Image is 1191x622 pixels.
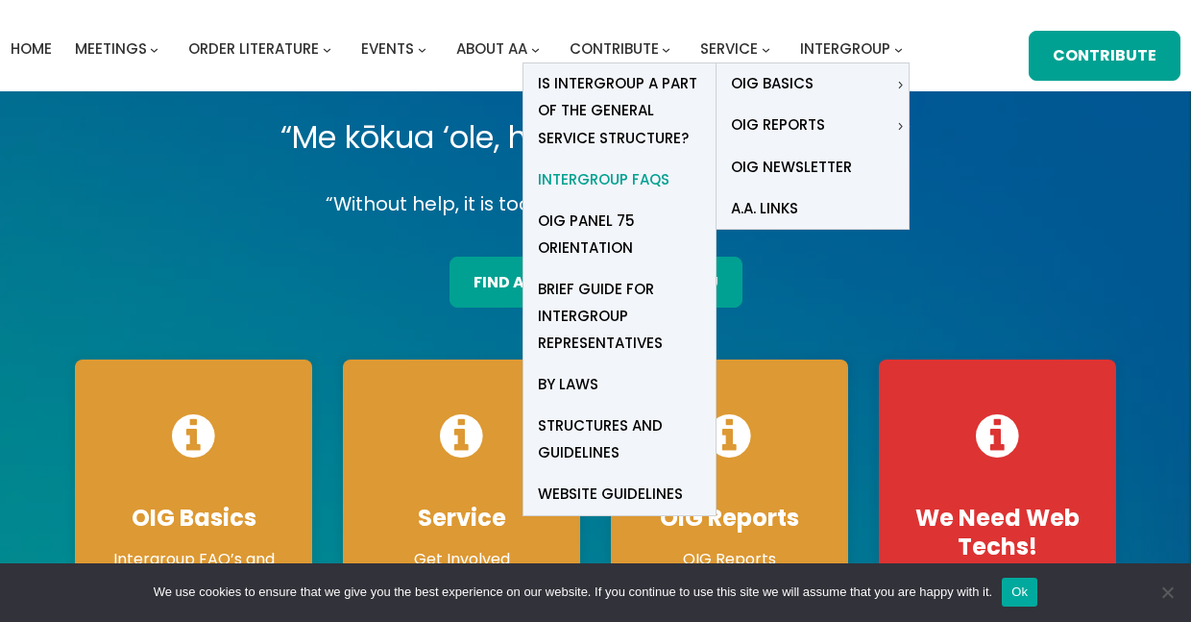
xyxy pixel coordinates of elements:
a: OIG Panel 75 Orientation [523,200,716,268]
p: Intergroup FAQ’s and More [94,548,293,594]
a: find an aa meeting near you [450,257,742,307]
span: No [1157,583,1177,602]
span: Home [11,38,52,59]
span: Service [700,38,758,59]
button: OIG Basics submenu [896,80,905,88]
button: OIG Reports submenu [896,121,905,130]
a: Contribute [570,36,659,62]
a: About AA [456,36,527,62]
a: Intergroup FAQs [523,159,716,200]
h4: OIG Reports [630,504,829,533]
p: “Without help, it is too much for us.” (Big Book of AA p.59) [60,187,1131,221]
span: Brief Guide for Intergroup Representatives [538,276,701,357]
button: Intergroup submenu [894,44,903,53]
h4: We Need Web Techs! [898,504,1097,561]
button: About AA submenu [531,44,540,53]
a: Events [361,36,414,62]
span: Intergroup FAQs [538,166,669,193]
p: OIG Reports [630,548,829,571]
a: OIG Basics [717,63,893,105]
span: OIG Reports [731,112,825,138]
button: Order Literature submenu [323,44,331,53]
a: A.A. Links [717,187,909,229]
span: By Laws [538,371,598,398]
a: Brief Guide for Intergroup Representatives [523,268,716,363]
nav: Intergroup [11,36,910,62]
span: OIG Newsletter [731,154,852,181]
p: “Me kōkua ‘ole, he hana nui loa iā mākou.” [60,111,1131,164]
a: Contribute [1029,31,1180,81]
span: Meetings [75,38,147,59]
span: OIG Panel 75 Orientation [538,208,701,261]
a: Intergroup [800,36,890,62]
span: Order Literature [188,38,319,59]
span: Contribute [570,38,659,59]
span: Intergroup [800,38,890,59]
button: Meetings submenu [150,44,158,53]
span: We use cookies to ensure that we give you the best experience on our website. If you continue to ... [154,583,992,602]
a: Meetings [75,36,147,62]
span: OIG Basics [731,70,814,97]
span: A.A. Links [731,195,798,222]
button: Events submenu [418,44,426,53]
h4: OIG Basics [94,504,293,533]
a: Is Intergroup a part of the General Service Structure? [523,63,716,159]
a: OIG Newsletter [717,146,909,187]
h4: Service [362,504,561,533]
a: By Laws [523,363,716,405]
span: Website Guidelines [538,481,683,508]
button: Contribute submenu [662,44,670,53]
a: Home [11,36,52,62]
button: Ok [1002,578,1037,607]
span: Structures and Guidelines [538,412,701,466]
button: Service submenu [762,44,770,53]
a: Service [700,36,758,62]
span: Is Intergroup a part of the General Service Structure? [538,70,701,151]
a: Website Guidelines [523,473,716,514]
span: About AA [456,38,527,59]
a: Structures and Guidelines [523,405,716,473]
p: Get Involved [362,548,561,571]
span: Events [361,38,414,59]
